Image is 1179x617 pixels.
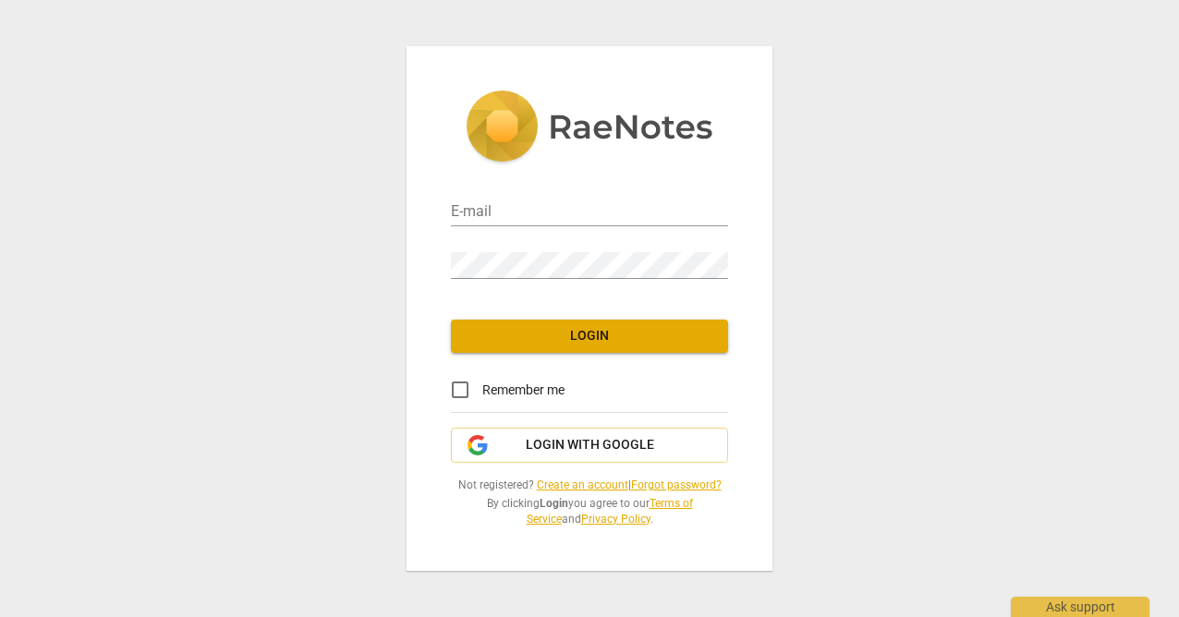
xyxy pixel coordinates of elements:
a: Create an account [537,478,628,491]
b: Login [540,497,568,510]
a: Forgot password? [631,478,722,491]
div: Ask support [1011,597,1149,617]
a: Privacy Policy [581,513,650,526]
a: Terms of Service [527,497,693,526]
img: 5ac2273c67554f335776073100b6d88f.svg [466,91,713,166]
span: Remember me [482,381,565,400]
span: Not registered? | [451,478,728,493]
button: Login [451,320,728,353]
span: By clicking you agree to our and . [451,496,728,526]
span: Login [466,327,713,345]
span: Login with Google [526,436,654,454]
button: Login with Google [451,428,728,463]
